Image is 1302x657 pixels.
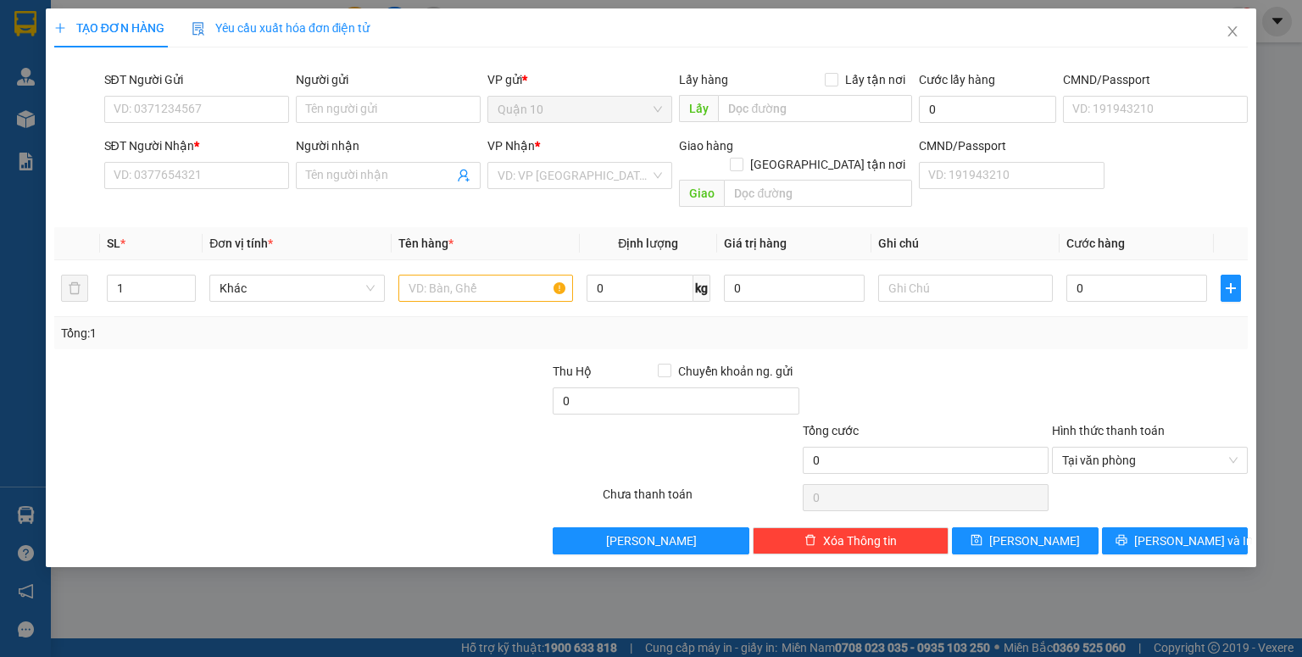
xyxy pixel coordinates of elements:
[1116,534,1127,548] span: printer
[878,275,1053,302] input: Ghi Chú
[487,139,535,153] span: VP Nhận
[679,73,728,86] span: Lấy hàng
[679,95,718,122] span: Lấy
[871,227,1060,260] th: Ghi chú
[753,527,949,554] button: deleteXóa Thông tin
[1063,70,1248,89] div: CMND/Passport
[1066,237,1125,250] span: Cước hàng
[743,155,912,174] span: [GEOGRAPHIC_DATA] tận nơi
[1221,275,1241,302] button: plus
[618,237,678,250] span: Định lượng
[838,70,912,89] span: Lấy tận nơi
[107,237,120,250] span: SL
[1134,532,1253,550] span: [PERSON_NAME] và In
[553,365,592,378] span: Thu Hộ
[1226,25,1239,38] span: close
[61,324,504,342] div: Tổng: 1
[54,22,66,34] span: plus
[220,276,374,301] span: Khác
[679,180,724,207] span: Giao
[693,275,710,302] span: kg
[971,534,982,548] span: save
[823,532,897,550] span: Xóa Thông tin
[498,97,662,122] span: Quận 10
[487,70,672,89] div: VP gửi
[671,362,799,381] span: Chuyển khoản ng. gửi
[457,169,470,182] span: user-add
[61,275,88,302] button: delete
[1209,8,1256,56] button: Close
[679,139,733,153] span: Giao hàng
[1052,424,1165,437] label: Hình thức thanh toán
[919,96,1056,123] input: Cước lấy hàng
[724,237,787,250] span: Giá trị hàng
[804,534,816,548] span: delete
[54,21,164,35] span: TẠO ĐƠN HÀNG
[601,485,800,515] div: Chưa thanh toán
[718,95,912,122] input: Dọc đường
[919,73,995,86] label: Cước lấy hàng
[919,136,1104,155] div: CMND/Passport
[803,424,859,437] span: Tổng cước
[553,527,748,554] button: [PERSON_NAME]
[104,70,289,89] div: SĐT Người Gửi
[1102,527,1249,554] button: printer[PERSON_NAME] và In
[296,70,481,89] div: Người gửi
[398,237,453,250] span: Tên hàng
[724,275,865,302] input: 0
[952,527,1099,554] button: save[PERSON_NAME]
[1062,448,1238,473] span: Tại văn phòng
[724,180,912,207] input: Dọc đường
[398,275,573,302] input: VD: Bàn, Ghế
[1221,281,1240,295] span: plus
[192,21,370,35] span: Yêu cầu xuất hóa đơn điện tử
[606,532,697,550] span: [PERSON_NAME]
[192,22,205,36] img: icon
[104,136,289,155] div: SĐT Người Nhận
[296,136,481,155] div: Người nhận
[209,237,273,250] span: Đơn vị tính
[989,532,1080,550] span: [PERSON_NAME]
